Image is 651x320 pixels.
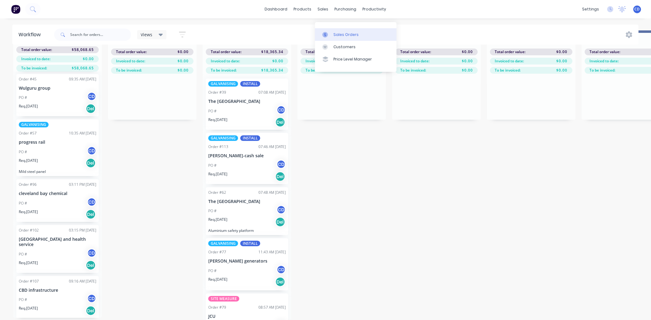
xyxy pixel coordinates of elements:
div: CD [277,160,286,169]
div: Del [275,172,285,181]
div: Order #10709:16 AM [DATE]CBD infrastructurePO #CDReq.[DATE]Del [16,276,99,319]
span: $0.00 [557,68,568,73]
div: Order #6207:48 AM [DATE]The [GEOGRAPHIC_DATA]PO #CDReq.[DATE]DelAluminium safety platform [206,187,288,236]
div: INSTALL [240,81,260,87]
div: INSTALL [240,241,260,246]
span: $0.00 [178,49,189,55]
p: PO # [19,149,27,155]
span: To be invoiced: [21,65,47,71]
span: Views [141,31,153,38]
div: Del [86,209,96,219]
span: $0.00 [557,49,568,55]
span: $0.00 [462,68,473,73]
p: The [GEOGRAPHIC_DATA] [208,199,286,204]
p: PO # [208,108,217,114]
span: To be invoiced: [590,68,616,73]
div: Del [275,217,285,227]
span: $0.00 [462,58,473,64]
p: PO # [19,201,27,206]
p: Mild steel panel [19,169,96,174]
span: Invoiced to date: [21,56,50,62]
span: Total order value: [211,49,242,55]
div: CD [277,205,286,214]
div: Customers [333,44,356,50]
div: Workflow [18,31,44,38]
div: GALVANISING [208,241,238,246]
p: cleveland bay chemical [19,191,96,196]
span: To be invoiced: [495,68,521,73]
p: Req. [DATE] [208,277,227,282]
input: Search for orders... [70,29,131,41]
div: GALVANISING [208,81,238,87]
div: CD [87,197,96,207]
div: CD [87,146,96,155]
div: Del [86,260,96,270]
div: productivity [360,5,389,14]
p: Req. [DATE] [208,217,227,222]
div: Order #102 [19,228,39,233]
p: Req. [DATE] [19,260,38,266]
div: Order #96 [19,182,37,187]
div: Order #9603:11 PM [DATE]cleveland bay chemicalPO #CDReq.[DATE]Del [16,179,99,222]
div: Order #107 [19,279,39,284]
p: [GEOGRAPHIC_DATA] and health service [19,237,96,247]
p: PO # [19,95,27,100]
span: $18,365.34 [261,68,283,73]
div: Del [275,277,285,287]
p: Req. [DATE] [208,171,227,177]
p: progress rail [19,140,96,145]
div: 11:43 AM [DATE] [258,249,286,255]
div: Order #77 [208,249,226,255]
div: CD [277,105,286,115]
div: 09:35 AM [DATE] [69,76,96,82]
div: INSTALL [240,135,260,141]
div: Price Level Manager [333,57,372,62]
div: Order #57 [19,131,37,136]
div: CD [87,248,96,258]
div: GALVANISING [19,122,49,127]
span: Total order value: [400,49,431,55]
a: Customers [315,41,397,53]
div: Order #79 [208,305,226,310]
div: GALVANISINGINSTALLOrder #3907:08 AM [DATE]The [GEOGRAPHIC_DATA]PO #CDReq.[DATE]Del [206,79,288,130]
span: $0.00 [272,58,283,64]
p: Aluminium safety platform [208,228,286,233]
span: Invoiced to date: [590,58,619,64]
span: Invoiced to date: [116,58,145,64]
div: 03:15 PM [DATE] [69,228,96,233]
span: Total order value: [116,49,147,55]
a: Price Level Manager [315,53,397,65]
div: Order #62 [208,190,226,195]
p: [PERSON_NAME]-cash sale [208,153,286,158]
div: Del [86,158,96,168]
p: PO # [19,252,27,257]
span: $0.00 [178,68,189,73]
div: SITE MEASURE [208,296,239,302]
div: 07:48 AM [DATE] [258,190,286,195]
div: Order #39 [208,90,226,95]
span: $58,068.65 [72,65,94,71]
span: To be invoiced: [211,68,237,73]
div: sales [315,5,332,14]
span: Invoiced to date: [306,58,335,64]
span: Total order value: [306,49,336,55]
div: Order #113 [208,144,228,150]
p: Req. [DATE] [19,158,38,163]
img: Factory [11,5,20,14]
p: The [GEOGRAPHIC_DATA] [208,99,286,104]
p: Wulguru group [19,86,96,91]
div: Order #10203:15 PM [DATE][GEOGRAPHIC_DATA] and health servicePO #CDReq.[DATE]Del [16,225,99,273]
span: Invoiced to date: [211,58,240,64]
p: [PERSON_NAME] generators [208,259,286,264]
div: CD [87,92,96,101]
span: $0.00 [557,58,568,64]
div: 07:46 AM [DATE] [258,144,286,150]
div: Sales Orders [333,32,359,37]
div: GALVANISING [208,135,238,141]
div: Order #45 [19,76,37,82]
span: To be invoiced: [116,68,142,73]
span: $18,365.34 [261,49,283,55]
p: Req. [DATE] [19,209,38,215]
div: GALVANISINGOrder #5710:35 AM [DATE]progress railPO #CDReq.[DATE]DelMild steel panel [16,119,99,176]
span: To be invoiced: [400,68,426,73]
